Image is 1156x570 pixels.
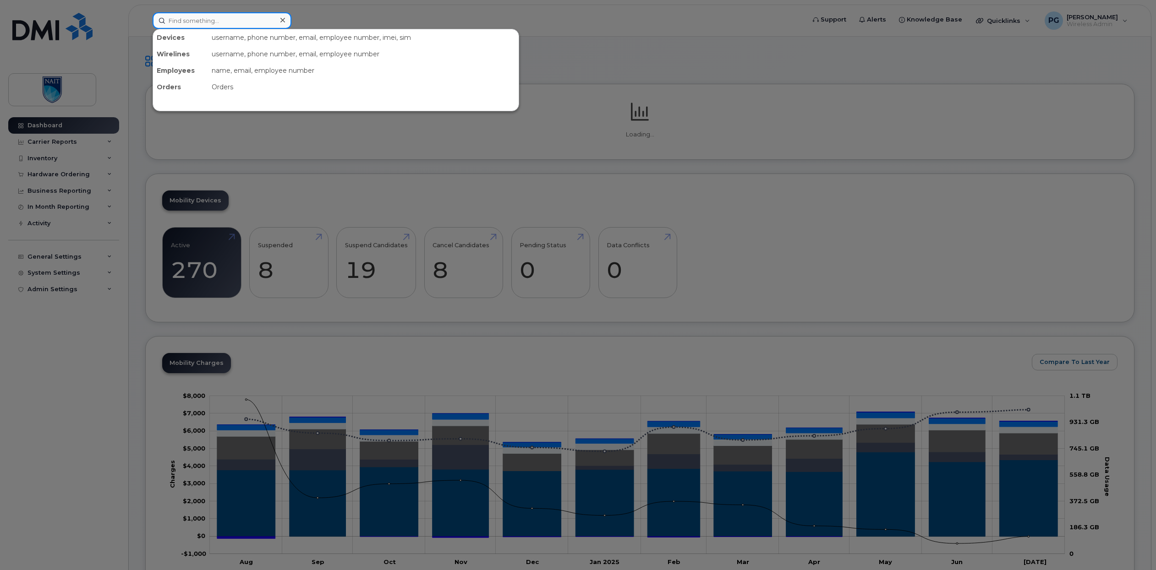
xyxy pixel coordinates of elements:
div: username, phone number, email, employee number, imei, sim [208,29,519,46]
div: Devices [153,29,208,46]
div: name, email, employee number [208,62,519,79]
div: Wirelines [153,46,208,62]
div: Employees [153,62,208,79]
div: Orders [208,79,519,95]
div: Orders [153,79,208,95]
div: username, phone number, email, employee number [208,46,519,62]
